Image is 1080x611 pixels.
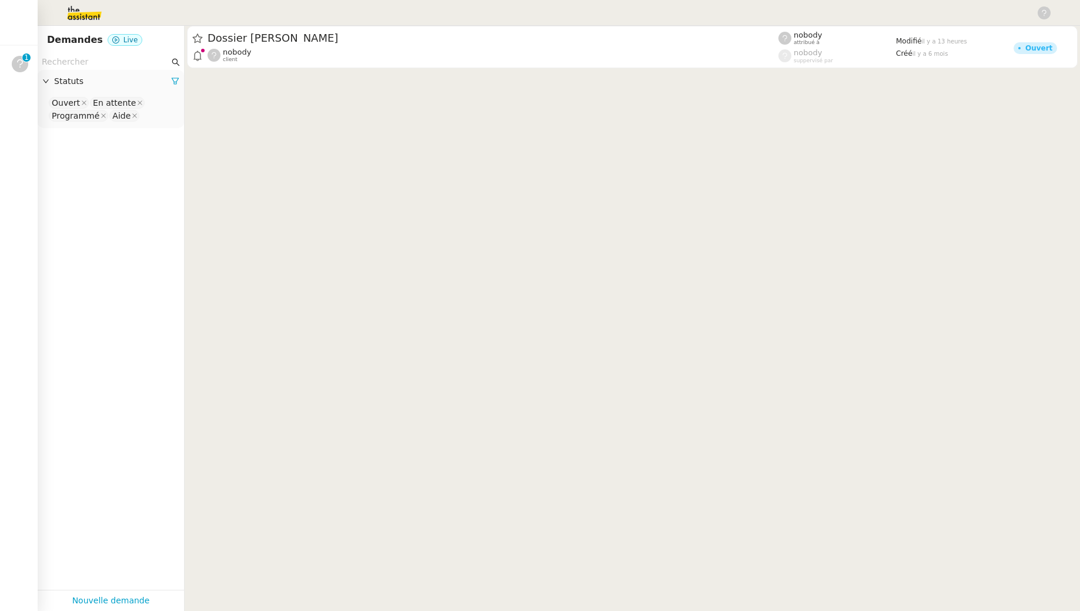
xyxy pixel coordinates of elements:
[109,110,139,122] nz-select-item: Aide
[794,48,822,57] span: nobody
[1025,45,1052,52] div: Ouvert
[794,58,833,64] span: suppervisé par
[123,36,138,44] span: Live
[794,31,822,39] span: nobody
[778,31,896,46] app-user-label: attribué à
[54,75,171,88] span: Statuts
[72,594,150,607] a: Nouvelle demande
[24,53,29,64] p: 1
[922,38,967,45] span: il y a 13 heures
[49,97,89,109] nz-select-item: Ouvert
[223,48,251,56] span: nobody
[208,48,778,63] app-user-detailed-label: client
[896,49,912,58] span: Créé
[112,110,131,121] div: Aide
[52,98,80,108] div: Ouvert
[778,48,896,63] app-user-label: suppervisé par
[38,70,184,93] div: Statuts
[208,33,778,43] span: Dossier [PERSON_NAME]
[52,110,99,121] div: Programmé
[47,32,103,48] nz-page-header-title: Demandes
[90,97,145,109] nz-select-item: En attente
[794,39,820,46] span: attribué à
[223,56,238,63] span: client
[912,51,948,57] span: il y a 6 mois
[22,53,31,62] nz-badge-sup: 1
[896,37,922,45] span: Modifié
[42,55,169,69] input: Rechercher
[49,110,108,122] nz-select-item: Programmé
[93,98,136,108] div: En attente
